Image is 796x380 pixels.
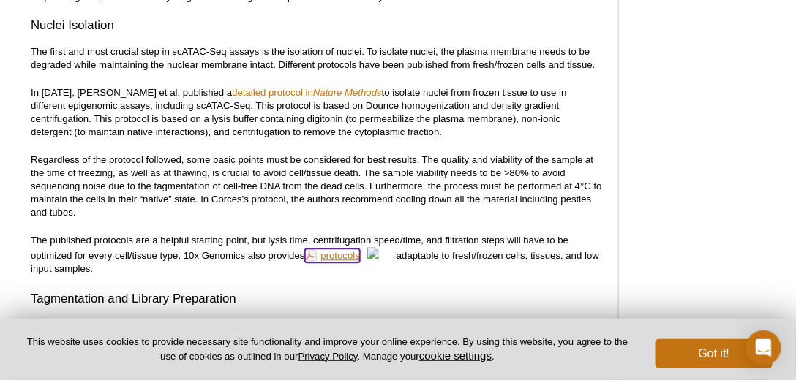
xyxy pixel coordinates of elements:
a: Privacy Policy [298,351,358,362]
p: This website uses cookies to provide necessary site functionality and improve your online experie... [23,335,631,363]
p: The first and most crucial step in scATAC-Seq assays is the isolation of nuclei. To isolate nucle... [31,46,604,72]
div: Open Intercom Messenger [746,330,781,365]
p: In [DATE], [PERSON_NAME] et al. published a to isolate nuclei from frozen tissue to use in differ... [31,87,604,140]
button: Got it! [656,339,773,368]
button: cookie settings [419,349,492,362]
h3: Nuclei Isolation [31,18,604,35]
a: protocols [305,249,361,263]
p: Regardless of the protocol followed, some basic points must be considered for best results. The q... [31,154,604,220]
em: Nature Methods [313,88,382,99]
h3: Tagmentation and Library Preparation [31,291,604,308]
div: Open with pdfFiller [367,248,397,263]
p: The published protocols are a helpful starting point, but lysis time, centrifugation speed/time, ... [31,235,604,276]
img: icon-fill.png [367,248,379,259]
a: detailed protocol inNature Methods [232,88,382,99]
